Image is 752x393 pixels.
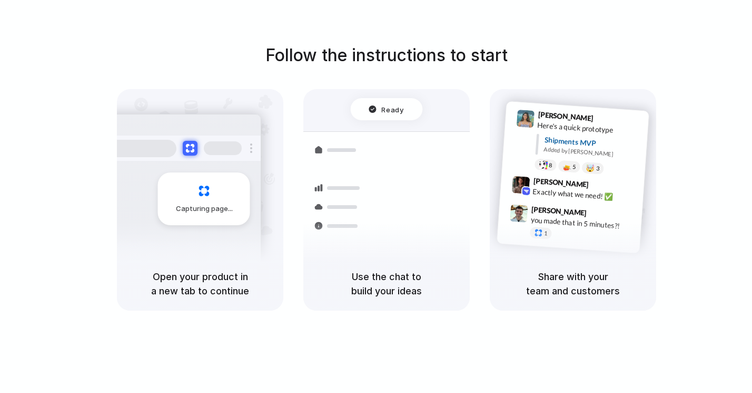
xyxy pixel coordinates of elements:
span: 1 [544,231,548,236]
span: Ready [382,104,404,114]
div: 🤯 [586,164,595,172]
div: you made that in 5 minutes?! [530,214,636,232]
span: [PERSON_NAME] [533,175,589,190]
div: Shipments MVP [544,135,641,152]
span: 3 [596,166,600,171]
h1: Follow the instructions to start [265,43,508,68]
div: Exactly what we need! ✅ [532,186,638,204]
span: 9:47 AM [590,208,611,221]
span: 9:42 AM [592,180,614,193]
span: Capturing page [176,204,234,214]
span: [PERSON_NAME] [538,109,593,124]
h5: Use the chat to build your ideas [316,270,457,298]
h5: Open your product in a new tab to continue [130,270,271,298]
div: Added by [PERSON_NAME] [543,145,640,160]
span: [PERSON_NAME] [531,204,587,219]
h5: Share with your team and customers [502,270,644,298]
div: Here's a quick prototype [537,120,642,138]
span: 8 [549,162,552,168]
span: 9:41 AM [597,114,618,127]
span: 5 [572,164,576,170]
